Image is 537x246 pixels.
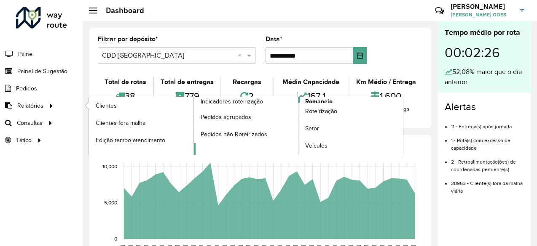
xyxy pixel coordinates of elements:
[266,34,282,44] label: Data
[201,97,263,106] span: Indicadores roteirização
[89,114,193,131] a: Clientes fora malha
[353,47,367,64] button: Choose Date
[89,132,193,148] a: Edição tempo atendimento
[445,27,524,38] div: Tempo médio por rota
[352,77,421,87] div: Km Médio / Entrega
[104,200,117,205] text: 5,000
[194,97,403,155] a: Romaneio
[156,87,218,105] div: 779
[298,120,403,137] a: Setor
[16,84,37,93] span: Pedidos
[238,50,245,61] span: Clear all
[445,101,524,113] h4: Alertas
[89,97,298,155] a: Indicadores roteirização
[451,3,514,11] h3: [PERSON_NAME]
[96,101,117,110] span: Clientes
[445,38,524,67] div: 00:02:26
[451,116,524,130] li: 11 - Entrega(s) após jornada
[276,87,346,105] div: 167,1
[201,113,251,122] span: Pedidos agrupados
[16,136,32,145] span: Tático
[201,130,267,139] span: Pedidos não Roteirizados
[156,77,218,87] div: Total de entregas
[430,2,448,20] a: Contato Rápido
[89,97,193,114] a: Clientes
[276,77,346,87] div: Média Capacidade
[298,138,403,154] a: Veículos
[298,103,403,120] a: Roteirização
[18,50,34,58] span: Painel
[305,124,319,133] span: Setor
[451,130,524,152] li: 1 - Rota(s) com excesso de capacidade
[100,87,151,105] div: 38
[98,34,158,44] label: Filtrar por depósito
[97,6,144,15] h2: Dashboard
[100,77,151,87] div: Total de rotas
[451,173,524,195] li: 20963 - Cliente(s) fora da malha viária
[305,141,328,150] span: Veículos
[223,87,270,105] div: 2
[96,119,145,127] span: Clientes fora malha
[194,126,298,143] a: Pedidos não Roteirizados
[114,236,117,241] text: 0
[223,77,270,87] div: Recargas
[17,101,43,110] span: Relatórios
[96,136,165,145] span: Edição tempo atendimento
[17,119,43,127] span: Consultas
[17,67,67,76] span: Painel de Sugestão
[305,97,333,106] span: Romaneio
[451,11,514,19] span: [PERSON_NAME] GOES
[445,67,524,87] div: 52,08% maior que o dia anterior
[194,108,298,125] a: Pedidos agrupados
[352,87,421,105] div: 1,600
[102,164,117,169] text: 10,000
[305,107,337,116] span: Roteirização
[451,152,524,173] li: 2 - Retroalimentação(ões) de coordenadas pendente(s)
